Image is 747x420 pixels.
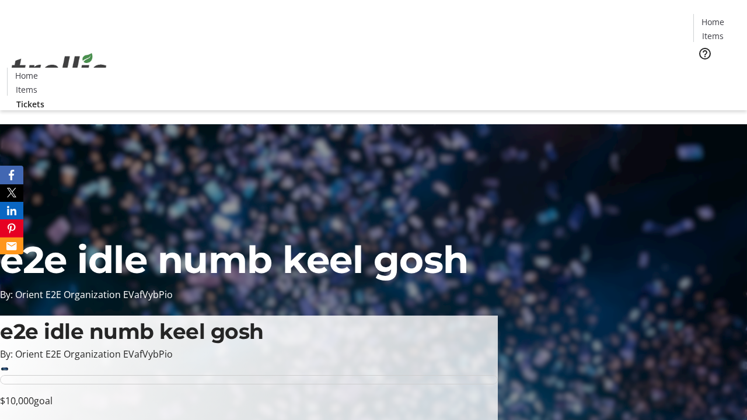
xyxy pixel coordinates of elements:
[7,40,111,99] img: Orient E2E Organization EVafVybPio's Logo
[694,16,731,28] a: Home
[8,83,45,96] a: Items
[693,42,717,65] button: Help
[8,69,45,82] a: Home
[694,30,731,42] a: Items
[7,98,54,110] a: Tickets
[16,83,37,96] span: Items
[703,68,731,80] span: Tickets
[16,98,44,110] span: Tickets
[693,68,740,80] a: Tickets
[701,16,724,28] span: Home
[702,30,724,42] span: Items
[15,69,38,82] span: Home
